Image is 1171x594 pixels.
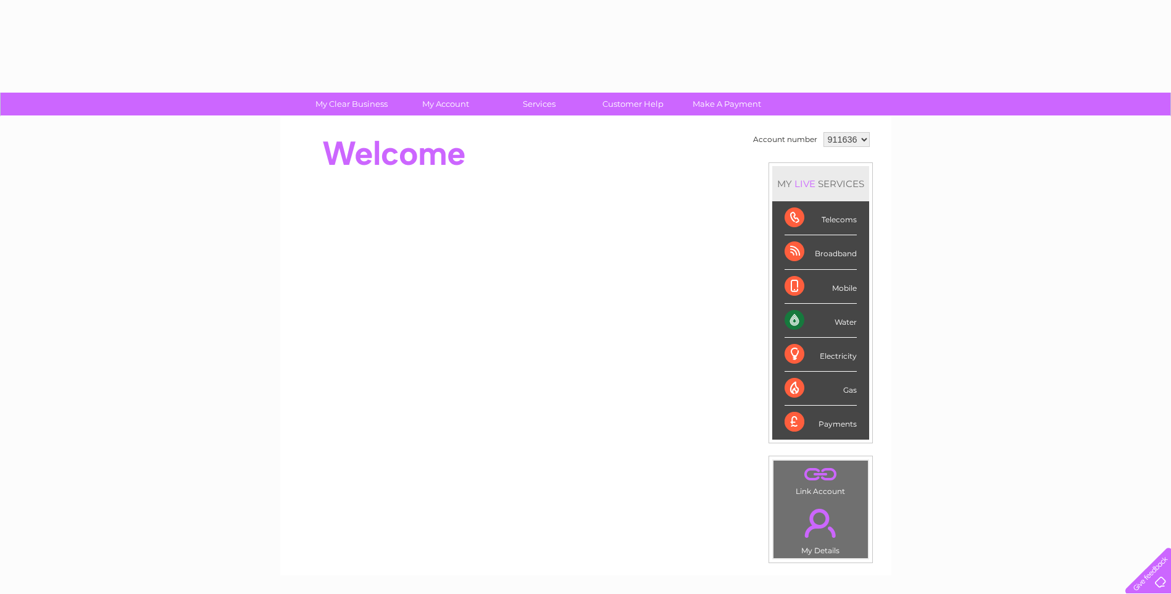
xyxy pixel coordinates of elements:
td: Link Account [773,460,869,499]
td: My Details [773,498,869,559]
div: Electricity [785,338,857,372]
td: Account number [750,129,820,150]
a: Services [488,93,590,115]
a: . [777,464,865,485]
div: Gas [785,372,857,406]
a: . [777,501,865,545]
div: Mobile [785,270,857,304]
div: Broadband [785,235,857,269]
a: Make A Payment [676,93,778,115]
div: Water [785,304,857,338]
div: MY SERVICES [772,166,869,201]
a: My Clear Business [301,93,402,115]
a: Customer Help [582,93,684,115]
div: Payments [785,406,857,439]
a: My Account [394,93,496,115]
div: LIVE [792,178,818,190]
div: Telecoms [785,201,857,235]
